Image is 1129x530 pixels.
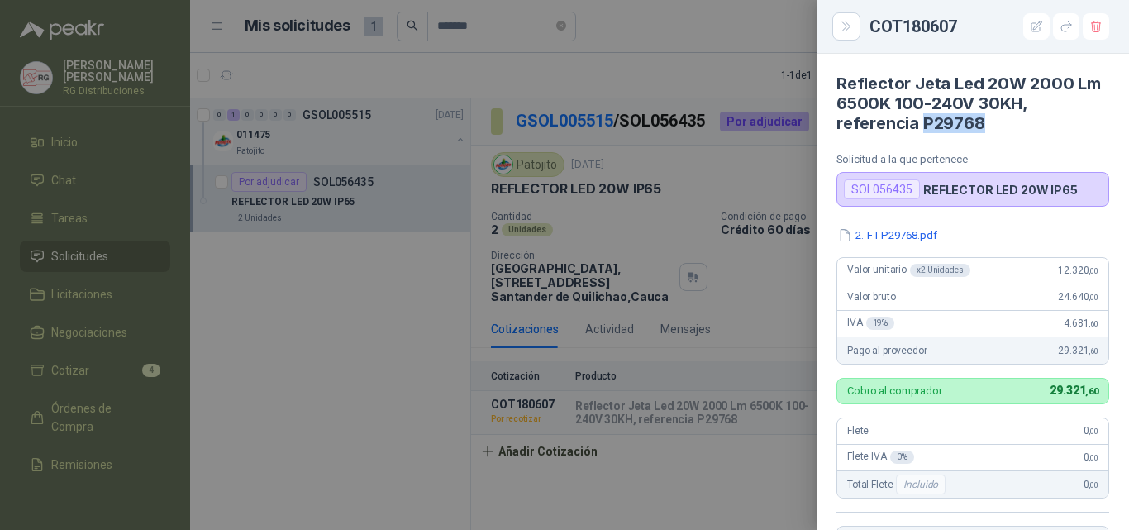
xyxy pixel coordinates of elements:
span: 0 [1084,451,1098,463]
span: 29.321 [1050,384,1098,397]
span: ,60 [1089,346,1098,356]
span: ,00 [1089,427,1098,436]
span: ,00 [1089,480,1098,489]
div: x 2 Unidades [910,264,970,277]
span: 0 [1084,425,1098,437]
span: 4.681 [1064,318,1098,329]
span: IVA [847,317,894,330]
span: Flete [847,425,869,437]
p: Solicitud a la que pertenece [836,153,1109,165]
div: COT180607 [869,13,1109,40]
span: ,00 [1089,453,1098,462]
span: ,60 [1089,319,1098,328]
button: 2.-FT-P29768.pdf [836,227,939,244]
span: ,00 [1089,293,1098,302]
span: Total Flete [847,475,949,494]
span: ,60 [1085,386,1098,397]
span: 24.640 [1058,291,1098,303]
span: ,00 [1089,266,1098,275]
span: 29.321 [1058,345,1098,356]
p: Cobro al comprador [847,385,942,396]
span: Valor bruto [847,291,895,303]
div: Incluido [896,475,946,494]
h4: Reflector Jeta Led 20W 2000 Lm 6500K 100-240V 30KH, referencia P29768 [836,74,1109,133]
div: 0 % [890,451,914,464]
span: 12.320 [1058,265,1098,276]
span: Valor unitario [847,264,970,277]
p: REFLECTOR LED 20W IP65 [923,183,1078,197]
span: Flete IVA [847,451,914,464]
div: SOL056435 [844,179,920,199]
span: 0 [1084,479,1098,490]
div: 19 % [866,317,895,330]
button: Close [836,17,856,36]
span: Pago al proveedor [847,345,927,356]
